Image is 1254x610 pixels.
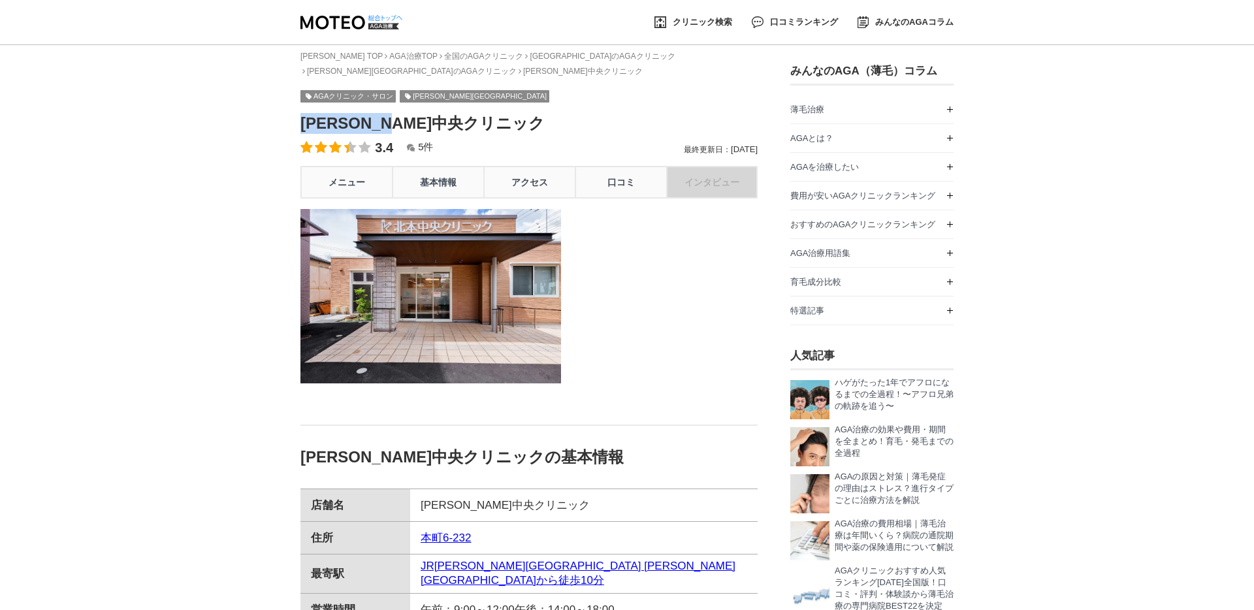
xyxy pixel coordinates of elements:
[575,166,666,199] a: 口コミ
[418,141,433,152] span: 5件
[835,518,954,553] p: AGA治療の費用相場｜薄毛治療は年間いくら？病院の通院期間や薬の保険適用について解説
[790,153,954,181] a: AGAを治療したい
[300,521,410,554] th: 住所
[300,113,758,134] h1: [PERSON_NAME]中央クリニック
[519,65,643,78] li: [PERSON_NAME]中央クリニック
[421,560,735,586] a: JR[PERSON_NAME][GEOGRAPHIC_DATA] [PERSON_NAME][GEOGRAPHIC_DATA]から徒歩10分
[444,52,523,61] a: 全国のAGAクリニック
[300,166,392,199] a: メニュー
[790,380,829,419] img: ハゲがたった1年えアフロになるまでの全過程
[858,14,954,31] a: みんなのAGAコラム
[654,14,732,31] a: クリニック検索
[421,532,471,544] a: 本町6-232
[400,90,549,103] a: [PERSON_NAME][GEOGRAPHIC_DATA]
[300,16,399,29] img: MOTEO AGA
[375,140,393,155] span: 3.4
[835,471,954,506] p: AGAの原因と対策｜薄毛発症の理由はストレス？進行タイプごとに治療方法を解説
[790,124,954,152] a: AGAとは？
[392,166,483,199] a: 基本情報
[300,554,410,593] th: 最寄駅
[300,447,758,468] h3: [PERSON_NAME]中央クリニックの基本情報
[858,16,869,28] img: みんなのAGAコラム
[654,16,666,28] img: AGA クリニック検索
[790,380,954,419] a: ハゲがたった1年えアフロになるまでの全過程 ハゲがたった1年でアフロになるまでの全過程！〜アフロ兄弟の軌跡を追う〜
[790,63,954,78] h3: みんなのAGA（薄毛）コラム
[790,427,954,466] a: AGAを治療したい AGA治療の効果や費用・期間を全まとめ！育毛・発毛までの全過程
[790,521,954,560] a: 電卓を打つ男性の手 AGA治療の費用相場｜薄毛治療は年間いくら？病院の通院期間や薬の保険適用について解説
[666,166,758,199] a: インタビュー
[368,14,403,22] img: logo
[790,474,954,513] a: AGAの原因と対策！若ハゲのメカニズム AGAの原因と対策｜薄毛発症の理由はストレス？進行タイプごとに治療方法を解説
[790,297,954,325] a: 特選記事
[790,162,859,172] span: AGAを治療したい
[790,348,954,370] h3: 人気記事
[790,521,829,560] img: 電卓を打つ男性の手
[790,427,829,466] img: AGAを治療したい
[410,489,758,521] td: [PERSON_NAME]中央クリニック
[790,248,850,258] span: AGA治療用語集
[790,306,824,315] span: 特選記事
[673,18,732,26] span: クリニック検索
[790,210,954,238] a: おすすめのAGAクリニックランキング
[790,277,841,287] span: 育毛成分比較
[752,14,838,30] a: 口コミランキング
[684,144,758,155] div: [DATE]
[300,52,383,61] a: [PERSON_NAME] TOP
[790,268,954,296] a: 育毛成分比較
[790,219,935,229] span: おすすめのAGAクリニックランキング
[835,377,954,412] p: ハゲがたった1年でアフロになるまでの全過程！〜アフロ兄弟の軌跡を追う〜
[875,18,954,26] span: みんなのAGAコラム
[752,16,764,27] img: AGA 口コミランキング
[530,52,675,61] a: [GEOGRAPHIC_DATA]のAGAクリニック
[790,191,935,201] span: 費用が安いAGAクリニックランキング
[790,239,954,267] a: AGA治療用語集
[790,95,954,123] a: 薄毛治療
[300,90,396,103] a: AGAクリニック・サロン
[389,52,438,61] a: AGA治療TOP
[770,18,838,26] span: 口コミランキング
[790,104,824,114] span: 薄毛治療
[483,166,575,199] a: アクセス
[790,133,833,143] span: AGAとは？
[790,182,954,210] a: 費用が安いAGAクリニックランキング
[790,568,829,607] img: AGA治療のMOTEOおすすめクリニックランキング全国版
[300,489,410,521] th: 店舗名
[790,474,829,513] img: AGAの原因と対策！若ハゲのメカニズム
[835,424,954,459] p: AGA治療の効果や費用・期間を全まとめ！育毛・発毛までの全過程
[307,67,517,76] a: [PERSON_NAME][GEOGRAPHIC_DATA]のAGAクリニック
[684,145,731,154] span: 最終更新日：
